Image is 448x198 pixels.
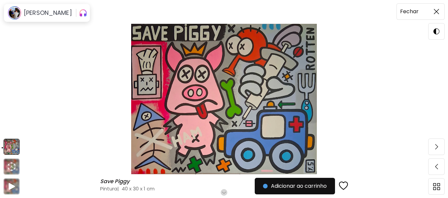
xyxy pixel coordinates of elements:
[263,182,327,190] span: Adicionar ao carrinho
[79,8,87,18] button: pauseOutline IconGradient Icon
[100,185,280,192] h4: Pintura | 40 x 30 x 1 cm
[400,7,419,16] h6: Fechar
[100,178,131,185] h6: Save Piggy
[6,161,17,172] div: animation
[335,177,352,195] button: favorites
[24,9,72,17] h6: [PERSON_NAME]
[255,178,335,194] button: Adicionar ao carrinho
[79,8,87,18] img: Gradient Icon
